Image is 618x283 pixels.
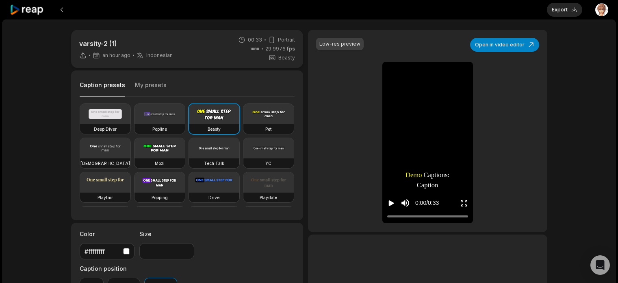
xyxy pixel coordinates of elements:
[152,126,167,132] h3: Popline
[155,160,165,167] h3: Mozi
[208,194,219,201] h3: Drive
[590,255,610,275] div: Open Intercom Messenger
[265,160,271,167] h3: YC
[208,126,221,132] h3: Beasty
[80,264,177,273] label: Caption position
[248,36,262,44] span: 00:33
[265,126,271,132] h3: Pet
[287,46,295,52] span: fps
[80,160,130,167] h3: [DEMOGRAPHIC_DATA]
[79,39,173,48] p: varsity-2 (1)
[406,170,422,180] span: Demo
[85,247,120,256] div: #ffffffff
[278,36,295,44] span: Portrait
[152,194,168,201] h3: Popping
[94,126,117,132] h3: Deep Diver
[146,52,173,59] span: Indonesian
[387,195,395,211] button: Play video
[98,194,113,201] h3: Playfair
[460,195,468,211] button: Enter Fullscreen
[135,81,167,97] button: My presets
[400,198,410,208] button: Mute sound
[470,38,539,52] button: Open in video editor
[139,230,194,238] label: Size
[102,52,130,59] span: an hour ago
[80,81,125,97] button: Caption presets
[80,230,134,238] label: Color
[278,54,295,61] span: Beasty
[424,170,449,180] span: Captions:
[415,199,439,207] div: 0:00 / 0:33
[547,3,582,17] button: Export
[319,40,360,48] div: Low-res preview
[260,194,277,201] h3: Playdate
[265,45,295,53] span: 29.9976
[80,243,134,259] button: #ffffffff
[204,160,224,167] h3: Tech Talk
